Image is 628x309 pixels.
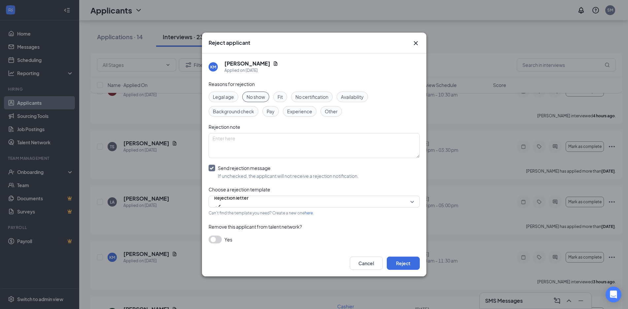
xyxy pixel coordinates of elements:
[209,81,255,87] span: Reasons for rejection
[210,64,216,70] div: KM
[341,93,364,100] span: Availability
[350,257,383,270] button: Cancel
[209,39,250,46] h3: Reject applicant
[213,93,234,100] span: Legal age
[287,108,312,115] span: Experience
[209,224,302,230] span: Remove this applicant from talent network?
[213,108,254,115] span: Background check
[305,211,313,215] a: here
[412,39,420,47] svg: Cross
[209,211,314,215] span: Can't find the template you need? Create a new one .
[606,287,621,302] div: Open Intercom Messenger
[224,236,232,243] span: Yes
[209,186,270,192] span: Choose a rejection template
[209,124,240,130] span: Rejection note
[387,257,420,270] button: Reject
[224,67,278,74] div: Applied on [DATE]
[412,39,420,47] button: Close
[247,93,265,100] span: No show
[295,93,328,100] span: No certification
[273,61,278,66] svg: Document
[214,193,248,203] span: Rejection letter
[278,93,283,100] span: Fit
[325,108,338,115] span: Other
[267,108,275,115] span: Pay
[214,203,222,211] svg: Checkmark
[224,60,270,67] h5: [PERSON_NAME]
